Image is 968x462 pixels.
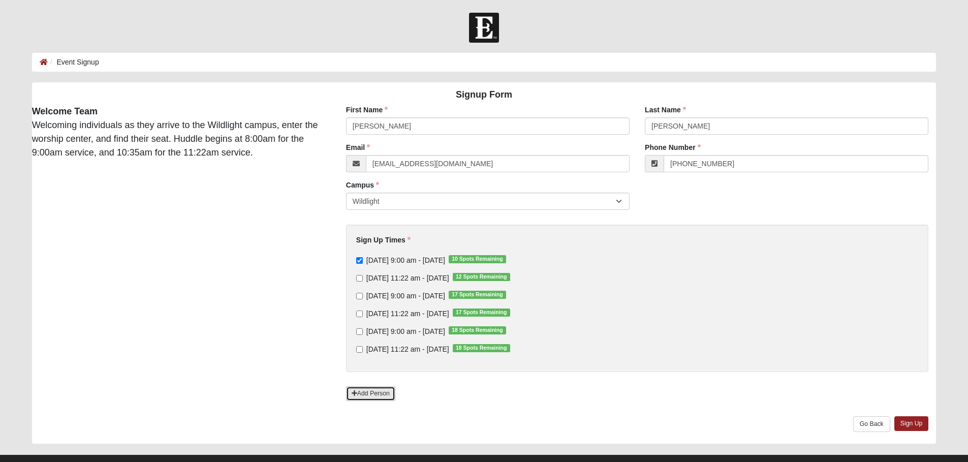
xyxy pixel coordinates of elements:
[453,344,510,352] span: 18 Spots Remaining
[366,310,449,318] span: [DATE] 11:22 am - [DATE]
[453,273,510,281] span: 12 Spots Remaining
[366,327,445,335] span: [DATE] 9:00 am - [DATE]
[356,293,363,299] input: [DATE] 9:00 am - [DATE]17 Spots Remaining
[356,328,363,335] input: [DATE] 9:00 am - [DATE]18 Spots Remaining
[449,255,506,263] span: 10 Spots Remaining
[894,416,929,431] a: Sign Up
[449,291,506,299] span: 17 Spots Remaining
[366,274,449,282] span: [DATE] 11:22 am - [DATE]
[469,13,499,43] img: Church of Eleven22 Logo
[853,416,890,432] a: Go Back
[48,57,99,68] li: Event Signup
[32,106,98,116] strong: Welcome Team
[356,257,363,264] input: [DATE] 9:00 am - [DATE]10 Spots Remaining
[645,105,686,115] label: Last Name
[645,142,701,152] label: Phone Number
[366,345,449,353] span: [DATE] 11:22 am - [DATE]
[449,326,506,334] span: 18 Spots Remaining
[346,105,388,115] label: First Name
[32,89,936,101] h4: Signup Form
[346,142,370,152] label: Email
[356,346,363,353] input: [DATE] 11:22 am - [DATE]18 Spots Remaining
[356,275,363,282] input: [DATE] 11:22 am - [DATE]12 Spots Remaining
[356,311,363,317] input: [DATE] 11:22 am - [DATE]17 Spots Remaining
[453,309,510,317] span: 17 Spots Remaining
[366,256,445,264] span: [DATE] 9:00 am - [DATE]
[366,292,445,300] span: [DATE] 9:00 am - [DATE]
[346,180,379,190] label: Campus
[24,105,331,160] div: Welcoming individuals as they arrive to the Wildlight campus, enter the worship center, and find ...
[356,235,411,245] label: Sign Up Times
[346,386,395,401] a: Add Person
